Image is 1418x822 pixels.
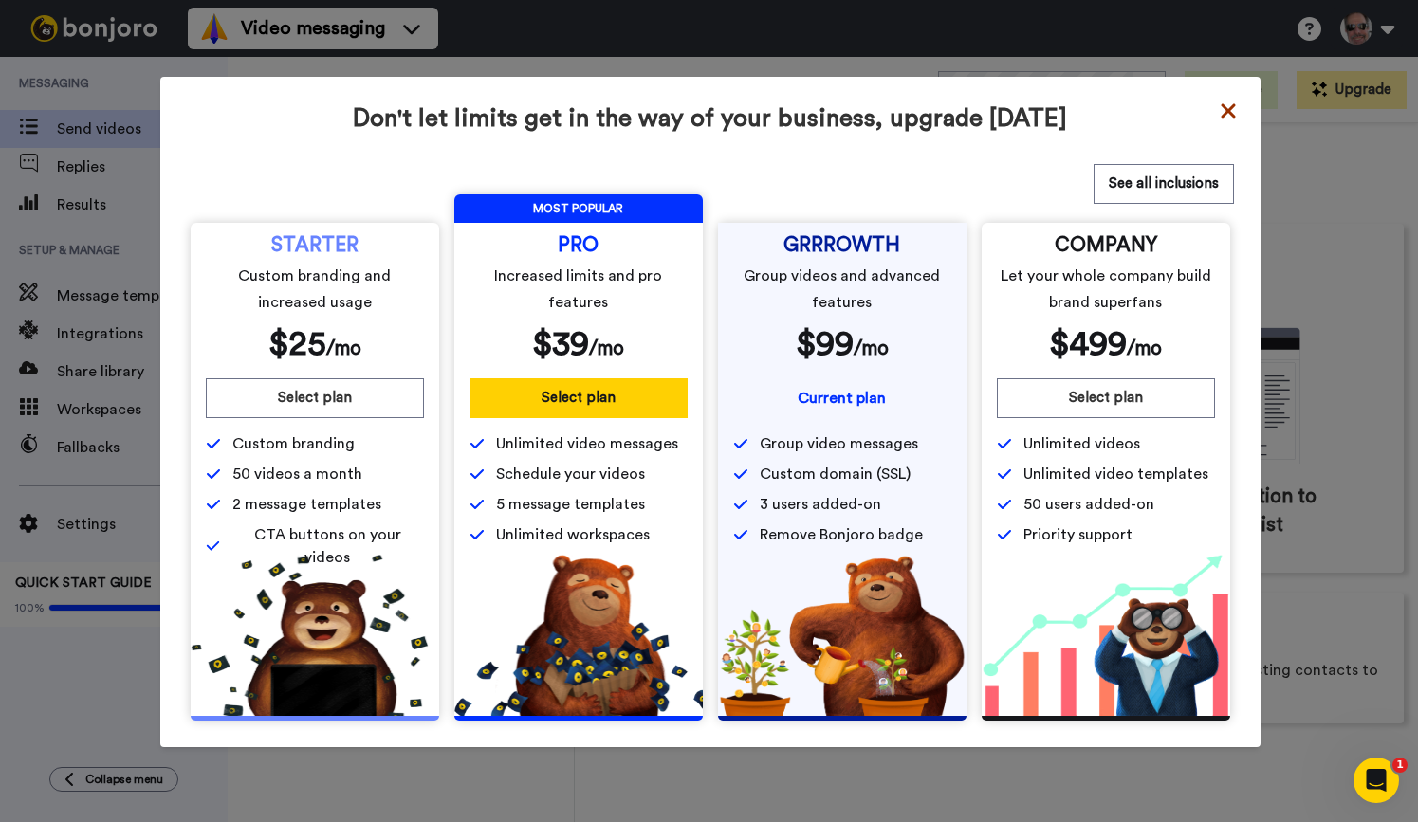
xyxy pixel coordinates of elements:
[1354,758,1399,803] iframe: Intercom live chat
[232,432,355,455] span: Custom branding
[231,523,423,569] span: CTA buttons on your videos
[783,238,900,253] span: GRRROWTH
[209,263,420,316] span: Custom branding and increased usage
[589,338,624,358] span: /mo
[1023,463,1208,485] span: Unlimited video templates
[1127,338,1162,358] span: /mo
[718,555,967,716] img: edd2fd70e3428fe950fd299a7ba1283f.png
[1055,238,1157,253] span: COMPANY
[470,378,688,418] button: Select plan
[1023,523,1133,546] span: Priority support
[997,378,1215,418] button: Select plan
[798,391,886,406] span: Current plan
[558,238,599,253] span: PRO
[326,338,361,358] span: /mo
[232,463,362,485] span: 50 videos a month
[1023,493,1154,516] span: 50 users added-on
[496,523,650,546] span: Unlimited workspaces
[187,103,1234,134] span: Don't let limits get in the way of your business, upgrade [DATE]
[982,555,1230,716] img: baac238c4e1197dfdb093d3ea7416ec4.png
[760,493,881,516] span: 3 users added-on
[1094,164,1234,204] button: See all inclusions
[268,327,326,361] span: $ 25
[191,555,439,716] img: 5112517b2a94bd7fef09f8ca13467cef.png
[1392,758,1408,773] span: 1
[532,327,589,361] span: $ 39
[736,263,948,316] span: Group videos and advanced features
[496,432,678,455] span: Unlimited video messages
[854,338,889,358] span: /mo
[271,238,359,253] span: STARTER
[496,463,645,485] span: Schedule your videos
[1023,432,1140,455] span: Unlimited videos
[796,327,854,361] span: $ 99
[760,432,918,455] span: Group video messages
[232,493,381,516] span: 2 message templates
[496,493,645,516] span: 5 message templates
[454,555,703,716] img: b5b10b7112978f982230d1107d8aada4.png
[1000,263,1211,316] span: Let your whole company build brand superfans
[206,378,424,418] button: Select plan
[1049,327,1127,361] span: $ 499
[454,194,703,223] span: MOST POPULAR
[760,523,923,546] span: Remove Bonjoro badge
[760,463,911,485] span: Custom domain (SSL)
[472,263,684,316] span: Increased limits and pro features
